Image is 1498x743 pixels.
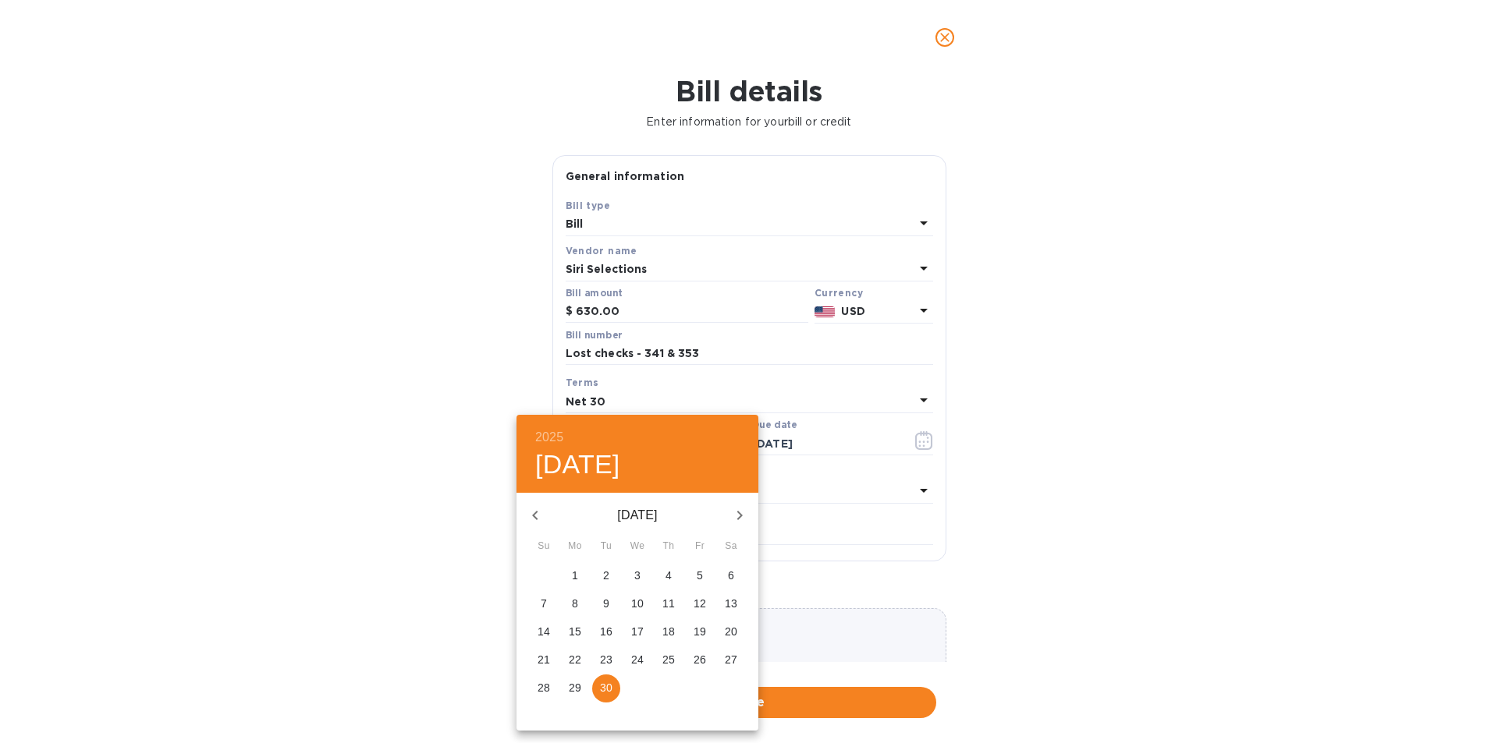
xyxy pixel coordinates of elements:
[541,596,547,611] p: 7
[623,646,651,674] button: 24
[655,562,683,590] button: 4
[717,590,745,618] button: 13
[530,590,558,618] button: 7
[561,590,589,618] button: 8
[554,506,721,525] p: [DATE]
[538,680,550,695] p: 28
[631,596,644,611] p: 10
[631,652,644,667] p: 24
[592,646,620,674] button: 23
[686,590,714,618] button: 12
[600,652,612,667] p: 23
[561,646,589,674] button: 22
[686,646,714,674] button: 26
[655,590,683,618] button: 11
[569,652,581,667] p: 22
[694,652,706,667] p: 26
[686,562,714,590] button: 5
[530,674,558,702] button: 28
[530,618,558,646] button: 14
[631,624,644,639] p: 17
[600,624,612,639] p: 16
[538,652,550,667] p: 21
[662,596,675,611] p: 11
[717,539,745,554] span: Sa
[686,618,714,646] button: 19
[725,624,737,639] p: 20
[572,568,578,583] p: 1
[686,539,714,554] span: Fr
[569,624,581,639] p: 15
[569,680,581,695] p: 29
[655,618,683,646] button: 18
[603,568,609,583] p: 2
[561,539,589,554] span: Mo
[592,618,620,646] button: 16
[725,596,737,611] p: 13
[694,596,706,611] p: 12
[535,448,620,481] button: [DATE]
[655,646,683,674] button: 25
[666,568,672,583] p: 4
[662,652,675,667] p: 25
[717,618,745,646] button: 20
[572,596,578,611] p: 8
[592,539,620,554] span: Tu
[717,562,745,590] button: 6
[634,568,641,583] p: 3
[623,618,651,646] button: 17
[592,674,620,702] button: 30
[662,624,675,639] p: 18
[530,646,558,674] button: 21
[535,426,563,448] button: 2025
[600,680,612,695] p: 30
[728,568,734,583] p: 6
[623,562,651,590] button: 3
[592,590,620,618] button: 9
[697,568,703,583] p: 5
[603,596,609,611] p: 9
[561,562,589,590] button: 1
[538,624,550,639] p: 14
[694,624,706,639] p: 19
[561,674,589,702] button: 29
[717,646,745,674] button: 27
[561,618,589,646] button: 15
[623,539,651,554] span: We
[655,539,683,554] span: Th
[725,652,737,667] p: 27
[592,562,620,590] button: 2
[623,590,651,618] button: 10
[530,539,558,554] span: Su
